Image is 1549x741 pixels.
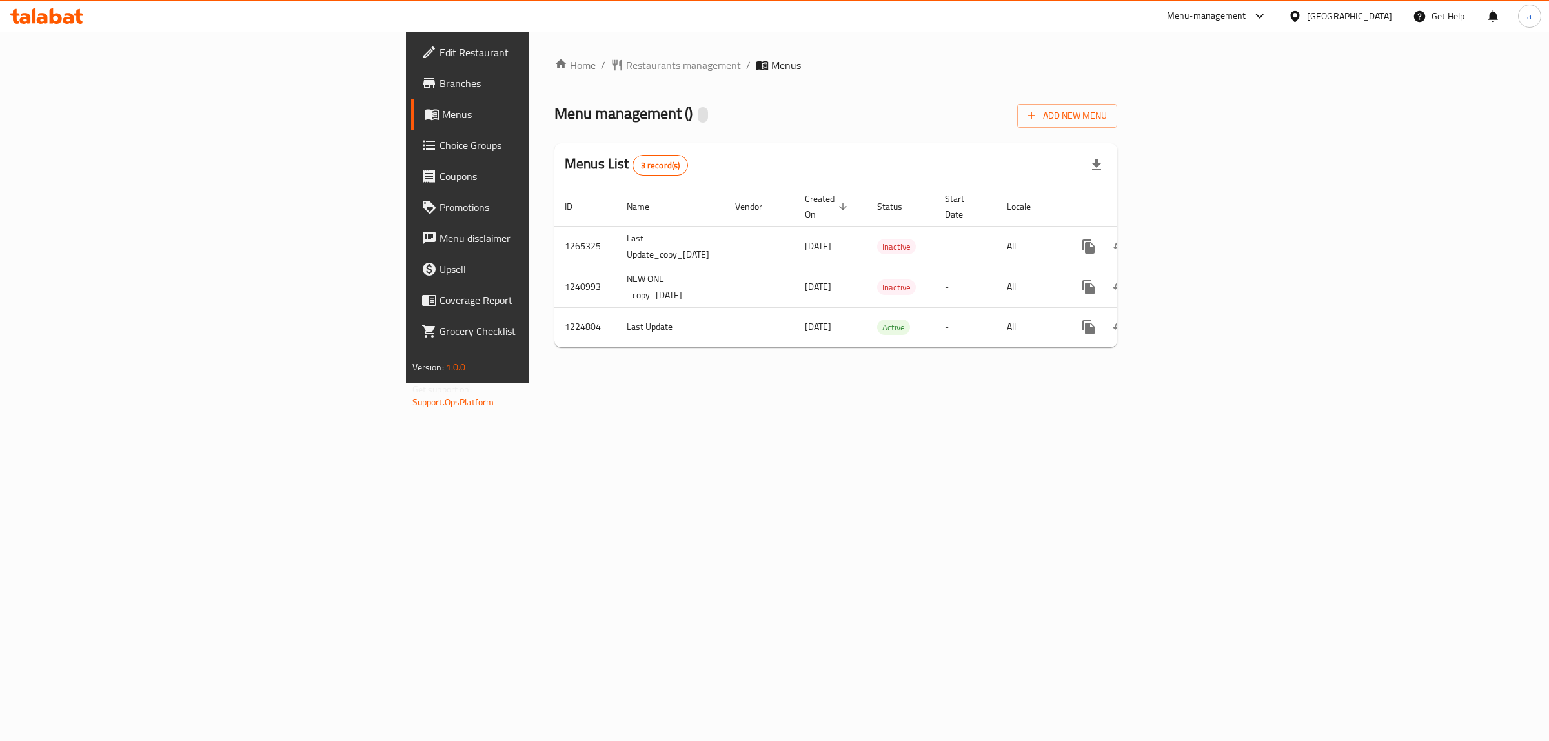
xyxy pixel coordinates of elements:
[411,37,665,68] a: Edit Restaurant
[877,280,916,295] span: Inactive
[616,307,725,347] td: Last Update
[1307,9,1392,23] div: [GEOGRAPHIC_DATA]
[877,320,910,335] div: Active
[411,285,665,316] a: Coverage Report
[627,199,666,214] span: Name
[446,359,466,376] span: 1.0.0
[1167,8,1246,24] div: Menu-management
[411,130,665,161] a: Choice Groups
[1081,150,1112,181] div: Export file
[945,191,981,222] span: Start Date
[554,187,1208,347] table: enhanced table
[411,254,665,285] a: Upsell
[1073,312,1104,343] button: more
[633,159,688,172] span: 3 record(s)
[411,99,665,130] a: Menus
[997,307,1063,347] td: All
[565,199,589,214] span: ID
[935,226,997,267] td: -
[935,267,997,307] td: -
[877,239,916,254] span: Inactive
[440,230,654,246] span: Menu disclaimer
[440,261,654,277] span: Upsell
[1073,231,1104,262] button: more
[997,267,1063,307] td: All
[412,359,444,376] span: Version:
[1104,272,1135,303] button: Change Status
[1017,104,1117,128] button: Add New Menu
[1007,199,1048,214] span: Locale
[877,279,916,295] div: Inactive
[411,68,665,99] a: Branches
[805,318,831,335] span: [DATE]
[626,57,741,73] span: Restaurants management
[411,192,665,223] a: Promotions
[440,199,654,215] span: Promotions
[412,394,494,411] a: Support.OpsPlatform
[616,267,725,307] td: NEW ONE _copy_[DATE]
[735,199,779,214] span: Vendor
[411,161,665,192] a: Coupons
[411,223,665,254] a: Menu disclaimer
[633,155,689,176] div: Total records count
[1028,108,1107,124] span: Add New Menu
[746,57,751,73] li: /
[805,191,851,222] span: Created On
[1104,312,1135,343] button: Change Status
[935,307,997,347] td: -
[440,168,654,184] span: Coupons
[565,154,688,176] h2: Menus List
[877,320,910,335] span: Active
[1063,187,1208,227] th: Actions
[440,323,654,339] span: Grocery Checklist
[805,278,831,295] span: [DATE]
[877,199,919,214] span: Status
[440,76,654,91] span: Branches
[997,226,1063,267] td: All
[1073,272,1104,303] button: more
[554,57,1117,73] nav: breadcrumb
[440,137,654,153] span: Choice Groups
[440,292,654,308] span: Coverage Report
[412,381,472,398] span: Get support on:
[805,238,831,254] span: [DATE]
[611,57,741,73] a: Restaurants management
[440,45,654,60] span: Edit Restaurant
[442,107,654,122] span: Menus
[616,226,725,267] td: Last Update_copy_[DATE]
[411,316,665,347] a: Grocery Checklist
[1104,231,1135,262] button: Change Status
[771,57,801,73] span: Menus
[1527,9,1532,23] span: a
